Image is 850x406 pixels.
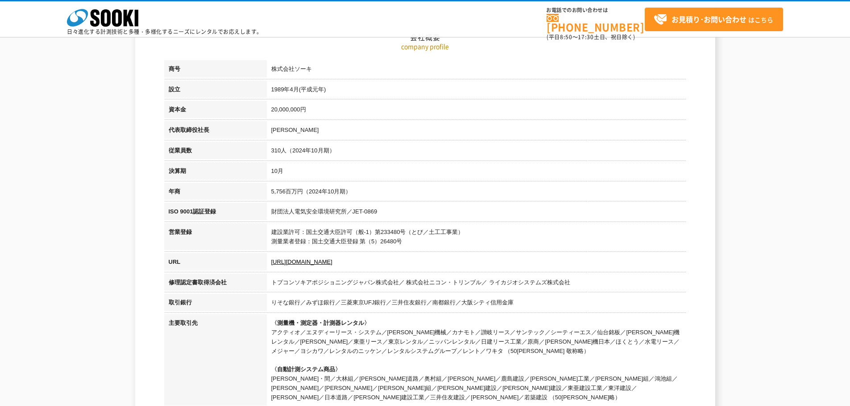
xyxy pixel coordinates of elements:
th: 年商 [164,183,267,203]
span: 8:50 [560,33,572,41]
th: 商号 [164,60,267,81]
p: company profile [164,42,686,51]
td: 10月 [267,162,686,183]
td: りそな銀行／みずほ銀行／三菱東京UFJ銀行／三井住友銀行／南都銀行／大阪シティ信用金庫 [267,294,686,314]
th: 代表取締役社長 [164,121,267,142]
th: 従業員数 [164,142,267,162]
th: 取引銀行 [164,294,267,314]
td: 株式会社ソーキ [267,60,686,81]
span: 〈測量機・測定器・計測器レンタル〉 [271,320,370,326]
a: [PHONE_NUMBER] [547,14,645,32]
span: 17:30 [578,33,594,41]
th: 修理認定書取得済会社 [164,274,267,294]
th: 決算期 [164,162,267,183]
a: お見積り･お問い合わせはこちら [645,8,783,31]
th: ISO 9001認証登録 [164,203,267,223]
th: 資本金 [164,101,267,121]
td: [PERSON_NAME] [267,121,686,142]
td: 建設業許可：国土交通大臣許可（般-1）第233480号（とび／土工工事業） 測量業者登録：国土交通大臣登録 第（5）26480号 [267,223,686,253]
th: 設立 [164,81,267,101]
span: 〈自動計測システム商品〉 [271,366,341,373]
th: 営業登録 [164,223,267,253]
a: [URL][DOMAIN_NAME] [271,258,332,265]
th: URL [164,253,267,274]
span: はこちら [654,13,773,26]
span: お電話でのお問い合わせは [547,8,645,13]
strong: お見積り･お問い合わせ [672,14,746,25]
td: 5,756百万円（2024年10月期） [267,183,686,203]
span: (平日 ～ 土日、祝日除く) [547,33,635,41]
td: トプコンソキアポジショニングジャパン株式会社／ 株式会社ニコン・トリンブル／ ライカジオシステムズ株式会社 [267,274,686,294]
td: 財団法人電気安全環境研究所／JET-0869 [267,203,686,223]
p: 日々進化する計測技術と多種・多様化するニーズにレンタルでお応えします。 [67,29,262,34]
td: 20,000,000円 [267,101,686,121]
td: 1989年4月(平成元年) [267,81,686,101]
td: 310人（2024年10月期） [267,142,686,162]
